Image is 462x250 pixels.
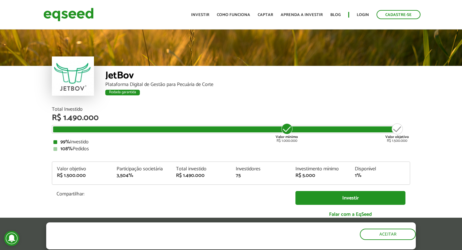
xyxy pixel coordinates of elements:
div: R$ 1.490.000 [52,114,410,122]
div: R$ 1.500.000 [385,123,409,143]
button: Aceitar [360,229,416,240]
p: Compartilhar: [57,191,286,197]
strong: 99% [60,138,70,146]
strong: Valor objetivo [385,134,409,140]
div: R$ 1.500.000 [57,173,107,178]
div: R$ 1.000.000 [275,123,299,143]
div: Disponível [355,167,405,172]
strong: Valor mínimo [276,134,298,140]
div: 75 [236,173,286,178]
a: Como funciona [217,13,250,17]
h5: O site da EqSeed utiliza cookies para melhorar sua navegação. [46,222,268,242]
div: 3,504% [117,173,167,178]
div: Participação societária [117,167,167,172]
a: Captar [258,13,273,17]
div: Investimento mínimo [295,167,346,172]
strong: 108% [60,145,73,153]
a: Investir [295,191,405,205]
a: Investir [191,13,209,17]
a: Login [357,13,369,17]
div: Total investido [176,167,226,172]
div: R$ 1.490.000 [176,173,226,178]
div: R$ 5.000 [295,173,346,178]
div: 1% [355,173,405,178]
div: Plataforma Digital de Gestão para Pecuária de Corte [105,82,410,87]
a: Aprenda a investir [281,13,323,17]
a: Falar com a EqSeed [295,208,405,221]
img: EqSeed [43,6,94,23]
p: Ao clicar em "aceitar", você aceita nossa . [46,243,268,249]
div: Rodada garantida [105,90,140,95]
div: Investidores [236,167,286,172]
a: Blog [330,13,341,17]
div: Pedidos [53,146,409,152]
div: Valor objetivo [57,167,107,172]
div: Investido [53,140,409,145]
a: política de privacidade e de cookies [129,244,202,249]
a: Cadastre-se [377,10,421,19]
div: Total Investido [52,107,410,112]
div: JetBov [105,71,410,82]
